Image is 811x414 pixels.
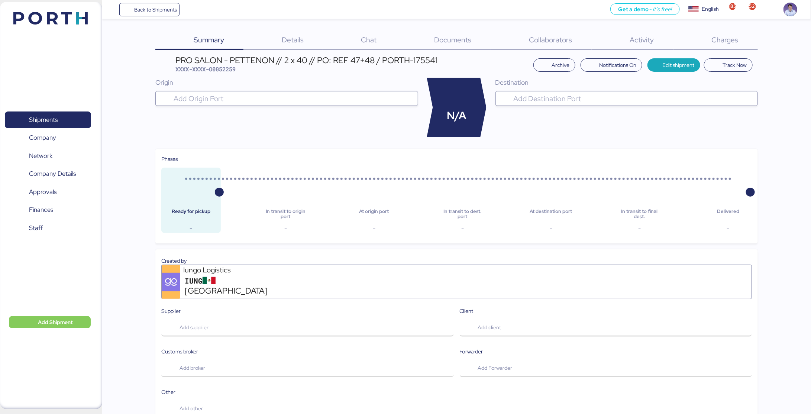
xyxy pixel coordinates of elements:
[262,224,309,233] div: -
[434,35,472,45] span: Documents
[552,61,569,69] span: Archive
[5,219,91,236] a: Staff
[527,209,575,220] div: At destination port
[533,58,576,72] button: Archive
[161,318,453,337] button: Add supplier
[529,35,572,45] span: Collaborators
[155,78,418,87] div: Origin
[5,201,91,219] a: Finances
[185,285,268,297] span: [GEOGRAPHIC_DATA]
[5,129,91,146] a: Company
[662,61,694,69] span: Edit shipment
[29,204,53,215] span: Finances
[478,323,501,332] span: Add client
[460,359,752,377] button: Add Forwarder
[180,323,209,332] span: Add supplier
[38,318,73,327] span: Add Shipment
[29,168,76,179] span: Company Details
[478,363,513,372] span: Add Forwarder
[172,94,414,103] input: Add Origin Port
[29,151,52,161] span: Network
[647,58,701,72] button: Edit shipment
[702,5,719,13] div: English
[704,209,752,220] div: Delivered
[29,132,56,143] span: Company
[439,224,487,233] div: -
[161,155,752,163] div: Phases
[460,318,752,337] button: Add client
[704,224,752,233] div: -
[29,223,43,233] span: Staff
[180,363,205,372] span: Add broker
[29,187,56,197] span: Approvals
[599,61,636,69] span: Notifications On
[262,209,309,220] div: In transit to origin port
[282,35,304,45] span: Details
[512,94,754,103] input: Add Destination Port
[581,58,642,72] button: Notifications On
[194,35,224,45] span: Summary
[439,209,487,220] div: In transit to dest. port
[5,111,91,129] a: Shipments
[5,183,91,200] a: Approvals
[712,35,739,45] span: Charges
[723,61,747,69] span: Track Now
[167,209,215,220] div: Ready for pickup
[5,148,91,165] a: Network
[350,224,398,233] div: -
[161,359,453,377] button: Add broker
[704,58,753,72] button: Track Now
[361,35,377,45] span: Chat
[175,65,236,73] span: XXXX-XXXX-O0052259
[5,165,91,182] a: Company Details
[630,35,654,45] span: Activity
[167,224,215,233] div: -
[616,209,663,220] div: In transit to final dest.
[350,209,398,220] div: At origin port
[180,404,203,413] span: Add other
[134,5,177,14] span: Back to Shipments
[527,224,575,233] div: -
[29,114,58,125] span: Shipments
[161,257,752,265] div: Created by
[183,265,272,275] div: Iungo Logistics
[447,108,466,124] span: N/A
[119,3,180,16] a: Back to Shipments
[9,316,91,328] button: Add Shipment
[495,78,758,87] div: Destination
[107,3,119,16] button: Menu
[175,56,437,64] div: PRO SALON - PETTENON // 2 x 40 // PO: REF 47+48 / PORTH-175541
[616,224,663,233] div: -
